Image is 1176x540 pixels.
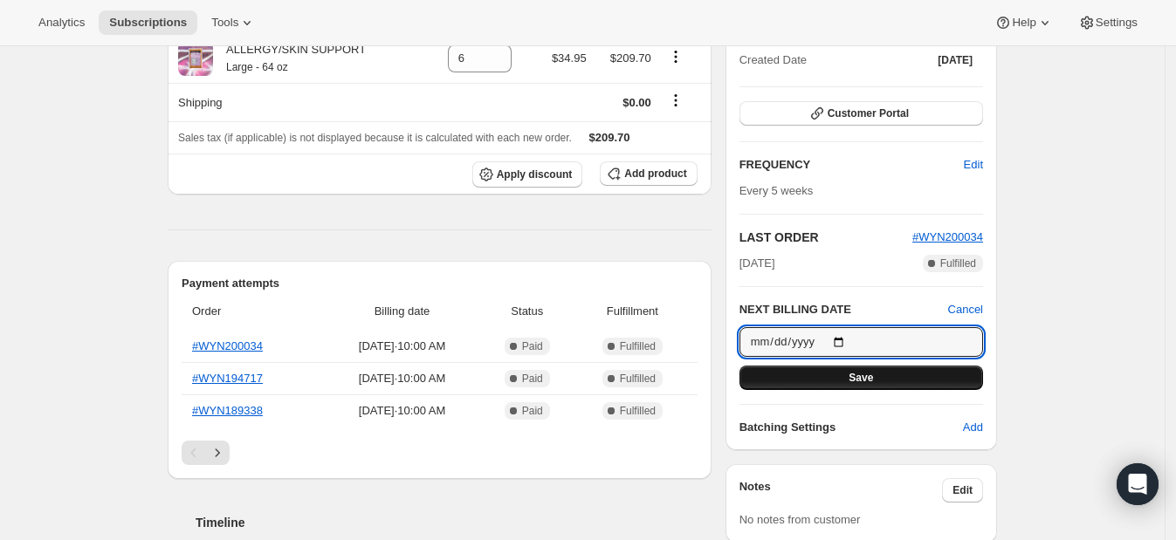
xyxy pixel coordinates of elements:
[620,372,656,386] span: Fulfilled
[1096,16,1138,30] span: Settings
[472,161,583,188] button: Apply discount
[927,48,983,72] button: [DATE]
[226,61,288,73] small: Large - 64 oz
[487,303,568,320] span: Status
[28,10,95,35] button: Analytics
[178,132,572,144] span: Sales tax (if applicable) is not displayed because it is calculated with each new order.
[182,275,698,292] h2: Payment attempts
[196,514,712,531] h2: Timeline
[589,131,630,144] span: $209.70
[963,419,983,436] span: Add
[964,156,983,174] span: Edit
[739,301,948,318] h2: NEXT BILLING DATE
[620,339,656,353] span: Fulfilled
[952,483,973,497] span: Edit
[109,16,187,30] span: Subscriptions
[739,51,807,69] span: Created Date
[849,371,873,385] span: Save
[622,96,651,109] span: $0.00
[600,161,697,186] button: Add product
[938,53,973,67] span: [DATE]
[940,256,976,270] span: Fulfilled
[739,513,861,526] span: No notes from customer
[912,229,983,246] button: #WYN200034
[182,441,698,465] nav: Pagination
[952,414,994,441] button: Add
[522,339,543,353] span: Paid
[182,292,323,331] th: Order
[624,167,686,181] span: Add product
[168,83,423,121] th: Shipping
[739,419,963,436] h6: Batching Settings
[522,404,543,418] span: Paid
[211,16,238,30] span: Tools
[38,16,85,30] span: Analytics
[192,372,263,385] a: #WYN194717
[1117,463,1159,505] div: Open Intercom Messenger
[610,51,651,65] span: $209.70
[912,230,983,243] a: #WYN200034
[1068,10,1148,35] button: Settings
[739,101,983,126] button: Customer Portal
[662,47,690,66] button: Product actions
[620,404,656,418] span: Fulfilled
[328,338,477,355] span: [DATE] · 10:00 AM
[205,441,230,465] button: Next
[984,10,1063,35] button: Help
[192,339,263,352] a: #WYN200034
[739,184,814,197] span: Every 5 weeks
[948,301,983,318] button: Cancel
[522,372,543,386] span: Paid
[1012,16,1035,30] span: Help
[828,106,909,120] span: Customer Portal
[739,156,964,174] h2: FREQUENCY
[942,478,983,502] button: Edit
[497,167,573,181] span: Apply discount
[213,41,366,76] div: ALLERGY/SKIN SUPPORT
[552,51,587,65] span: $34.95
[739,366,983,390] button: Save
[739,229,912,246] h2: LAST ORDER
[192,404,263,417] a: #WYN189338
[328,303,477,320] span: Billing date
[99,10,197,35] button: Subscriptions
[328,402,477,420] span: [DATE] · 10:00 AM
[662,91,690,110] button: Shipping actions
[578,303,687,320] span: Fulfillment
[739,478,943,502] h3: Notes
[739,255,775,272] span: [DATE]
[201,10,266,35] button: Tools
[328,370,477,387] span: [DATE] · 10:00 AM
[953,151,994,179] button: Edit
